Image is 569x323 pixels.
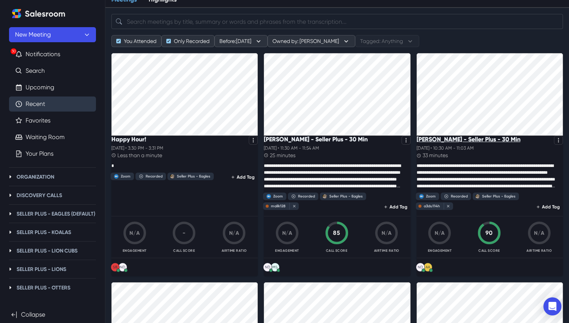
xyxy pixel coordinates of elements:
[9,47,96,62] button: 30Notifications
[435,230,445,236] span: N/A
[477,228,501,237] div: 90
[17,173,54,181] p: Organization
[17,247,78,255] p: Seller Plus - Lion Cubs
[275,248,299,253] p: Engagement
[121,174,131,179] div: Zoom
[355,35,419,47] button: Tagged: Anything
[26,133,65,142] a: Waiting Room
[17,210,95,218] p: Seller Plus - Eagles (Default)
[26,83,54,92] a: Upcoming
[428,248,452,253] p: Engagement
[424,204,440,208] div: a3du114h
[289,203,297,210] button: close
[381,202,411,211] button: Add Tag
[129,230,140,236] span: N/A
[264,145,410,152] p: [DATE] • 11:30 AM - 11:54 AM
[117,152,162,159] p: less than a minute
[123,248,147,253] p: Engagement
[270,152,295,159] p: 25 minutes
[418,265,423,269] div: Noah Downey
[426,194,436,199] div: Zoom
[9,27,96,42] button: New Meeting
[264,136,368,143] p: [PERSON_NAME] - Seller Plus - 30 Min
[325,228,349,237] div: 85
[9,6,24,21] a: Home
[215,35,268,47] button: Before:[DATE]
[183,229,186,236] span: -
[6,246,15,255] button: Toggle Seller Plus - Lion Cubs
[173,248,195,253] p: Call Score
[298,194,315,199] div: Recorded
[120,265,125,269] div: Noah Downey
[444,203,451,210] button: close
[526,248,552,253] p: Airtime Ratio
[222,248,247,253] p: Airtime Ratio
[426,265,430,269] div: Abdullah Ashraf
[17,265,66,273] p: Seller Plus - Lions
[170,174,175,179] img: Seller Plus - Eagles
[323,194,327,199] img: Seller Plus - Eagles
[26,116,50,125] a: Favorites
[17,284,70,292] p: Seller Plus - Otters
[161,35,215,47] button: Only Recorded
[382,230,392,236] span: N/A
[229,230,239,236] span: N/A
[111,14,563,29] input: Search meetings by title, summary or words and phrases from the transcription...
[6,209,15,218] button: Toggle Seller Plus - Eagles
[451,194,468,199] div: Recorded
[273,194,283,199] div: Zoom
[326,248,348,253] p: Call Score
[228,173,258,182] button: Add Tag
[26,100,45,109] a: Recent
[25,9,65,19] h2: Salesroom
[26,149,53,158] a: Your Plans
[272,265,278,269] div: Muhammad Qamar Saeed
[374,248,399,253] p: Airtime Ratio
[265,265,270,269] div: Noah Downey
[6,228,15,237] button: Toggle Seller Plus - Koalas
[478,248,500,253] p: Call Score
[402,136,411,145] button: Options
[249,136,258,145] button: Options
[268,35,355,47] button: Owned by: [PERSON_NAME]
[6,191,15,200] button: Toggle Discovery Calls
[554,136,563,145] button: Options
[111,35,161,47] button: You Attended
[417,136,520,143] p: [PERSON_NAME] - Seller Plus - 30 Min
[111,145,258,152] p: [DATE] • 3:30 PM - 3:31 PM
[113,265,117,269] div: Samantha Balandis
[543,297,561,315] div: Open Intercom Messenger
[21,310,45,319] p: Collapse
[17,228,71,236] p: Seller Plus - Koalas
[282,230,292,236] span: N/A
[111,136,146,143] p: Happy Hour!
[475,194,480,199] img: Seller Plus - Eagles
[417,145,563,152] p: [DATE] • 10:30 AM - 11:03 AM
[534,230,544,236] span: N/A
[146,174,163,179] div: Recorded
[423,152,448,159] p: 33 minutes
[534,202,563,211] button: Add Tag
[9,307,96,322] button: Collapse
[6,283,15,292] button: Toggle Seller Plus - Otters
[482,194,516,199] div: Seller Plus - Eagles
[329,194,363,199] div: Seller Plus - Eagles
[6,265,15,274] button: Toggle Seller Plus - Lions
[6,172,15,181] button: Toggle Organization
[26,66,45,75] a: Search
[271,204,286,208] div: malik128
[177,174,210,179] div: Seller Plus - Eagles
[17,191,62,199] p: Discovery Calls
